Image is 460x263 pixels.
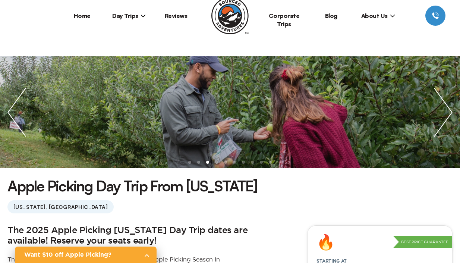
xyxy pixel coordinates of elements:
[112,12,146,19] span: Day Trips
[7,225,274,247] h2: The 2025 Apple Picking [US_STATE] Day Trip dates are available! Reserve your seats early!
[7,200,114,213] span: [US_STATE], [GEOGRAPHIC_DATA]
[393,236,452,248] p: Best Price Guarantee
[426,56,460,168] img: next slide / item
[74,12,91,19] a: Home
[269,161,272,164] li: slide item 10
[15,247,157,263] a: Want $10 off Apple Picking?
[188,161,191,164] li: slide item 1
[197,161,200,164] li: slide item 2
[316,235,335,250] div: 🔥
[251,161,254,164] li: slide item 8
[242,161,245,164] li: slide item 7
[325,12,337,19] a: Blog
[165,12,188,19] a: Reviews
[7,176,258,196] h1: Apple Picking Day Trip From [US_STATE]
[269,12,300,28] a: Corporate Trips
[361,12,395,19] span: About Us
[224,161,227,164] li: slide item 5
[260,161,263,164] li: slide item 9
[24,250,138,259] h2: Want $10 off Apple Picking?
[206,161,209,164] li: slide item 3
[215,161,218,164] li: slide item 4
[233,161,236,164] li: slide item 6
